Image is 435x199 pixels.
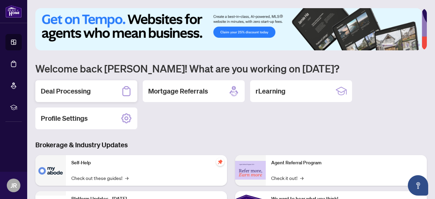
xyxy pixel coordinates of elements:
[35,155,66,186] img: Self-Help
[406,44,409,46] button: 4
[148,86,208,96] h2: Mortgage Referrals
[396,44,398,46] button: 2
[41,114,88,123] h2: Profile Settings
[408,175,428,196] button: Open asap
[125,174,128,182] span: →
[235,161,266,180] img: Agent Referral Program
[5,5,22,18] img: logo
[35,8,422,50] img: Slide 0
[417,44,420,46] button: 6
[11,181,17,190] span: JR
[41,86,91,96] h2: Deal Processing
[401,44,404,46] button: 3
[71,159,222,167] p: Self-Help
[300,174,303,182] span: →
[271,174,303,182] a: Check it out!→
[256,86,285,96] h2: rLearning
[216,158,224,166] span: pushpin
[382,44,393,46] button: 1
[412,44,415,46] button: 5
[71,174,128,182] a: Check out these guides!→
[35,140,427,150] h3: Brokerage & Industry Updates
[271,159,421,167] p: Agent Referral Program
[35,62,427,75] h1: Welcome back [PERSON_NAME]! What are you working on [DATE]?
